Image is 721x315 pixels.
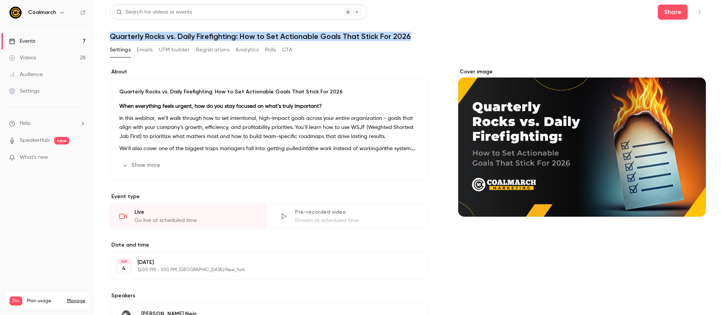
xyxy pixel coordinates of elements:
section: Cover image [458,68,706,217]
em: on [379,146,385,151]
label: Cover image [458,68,706,76]
li: help-dropdown-opener [9,119,86,127]
p: 4 [122,265,126,272]
span: new [54,137,69,144]
button: Emails [137,44,153,56]
p: Quarterly Rocks vs. Daily Firefighting: How to Set Actionable Goals That Stick For 2026 [119,88,418,96]
button: CTA [282,44,292,56]
button: Polls [265,44,276,56]
div: Audience [9,71,43,78]
p: 12:00 PM - 1:00 PM, [GEOGRAPHIC_DATA]/New_York [137,267,388,273]
h6: Coalmarch [28,9,56,16]
button: Share [658,5,688,20]
a: SpeakerHub [20,137,50,144]
div: SEP [117,259,131,264]
div: Pre-recorded video [295,208,418,216]
div: Videos [9,54,36,62]
button: Show more [119,159,165,171]
label: About [110,68,428,76]
div: Stream at scheduled time [295,217,418,224]
span: What's new [20,154,48,161]
img: Coalmarch [9,6,22,19]
div: Events [9,37,35,45]
h1: Quarterly Rocks vs. Daily Firefighting: How to Set Actionable Goals That Stick For 2026 [110,32,706,41]
div: Pre-recorded videoStream at scheduled time [270,203,428,229]
div: LiveGo live at scheduled time [110,203,267,229]
div: Go live at scheduled time [134,217,258,224]
strong: When everything feels urgent, how do you stay focused on what’s truly important? [119,104,322,109]
label: Date and time [110,241,428,249]
span: Pro [9,296,22,306]
p: [DATE] [137,259,388,266]
button: Settings [110,44,131,56]
p: We’ll also cover one of the biggest traps managers fall into: getting pulled the work instead of ... [119,144,418,153]
span: Plan usage [27,298,62,304]
div: Live [134,208,258,216]
label: Speakers [110,292,428,299]
p: Event type [110,193,428,200]
em: into [301,146,311,151]
button: UTM builder [159,44,190,56]
p: In this webinar, we’ll walk through how to set intentional, high-impact goals across your entire ... [119,114,418,141]
button: Registrations [196,44,229,56]
button: Analytics [236,44,259,56]
div: Search for videos or events [116,8,192,16]
span: Help [20,119,31,127]
div: Settings [9,87,39,95]
a: Manage [67,298,85,304]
